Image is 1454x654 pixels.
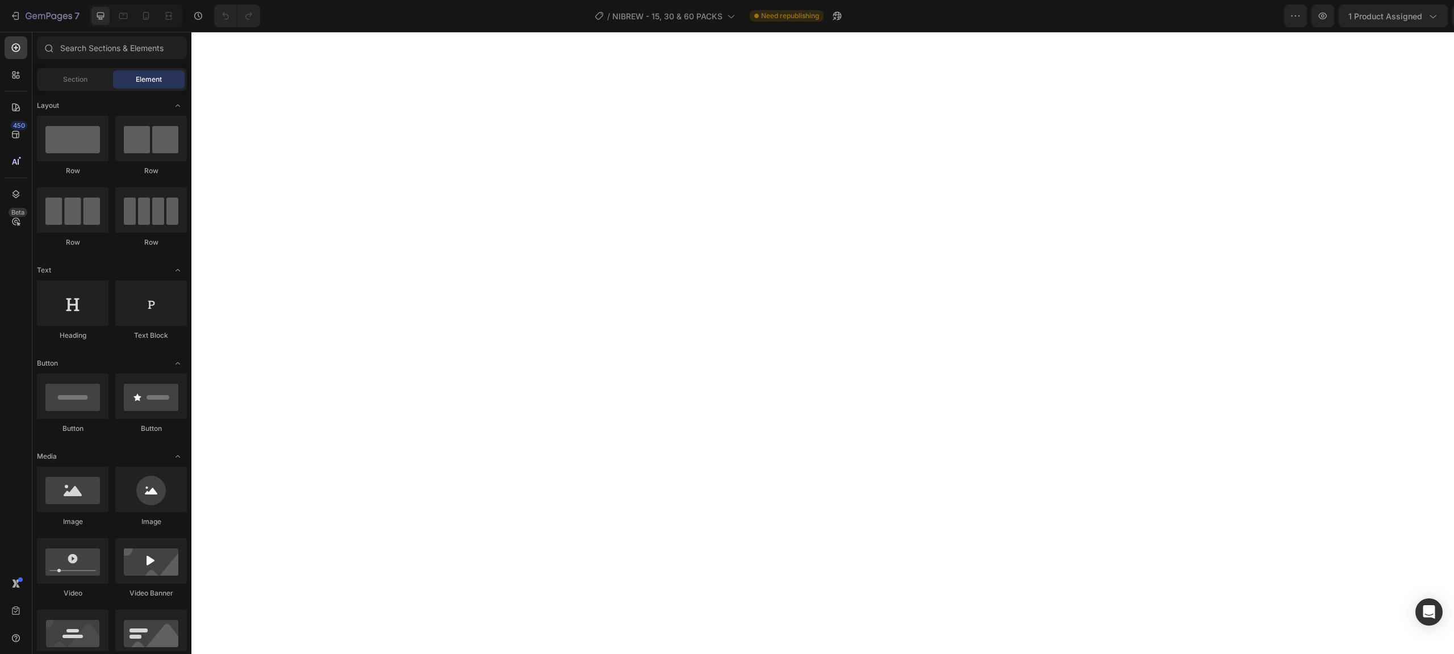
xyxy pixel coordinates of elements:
[115,330,187,341] div: Text Block
[115,424,187,434] div: Button
[1388,10,1417,22] div: Publish
[37,451,57,462] span: Media
[37,265,51,275] span: Text
[1232,10,1306,22] span: 1 product assigned
[1223,5,1332,27] button: 1 product assigned
[169,261,187,279] span: Toggle open
[5,5,85,27] button: 7
[169,354,187,372] span: Toggle open
[607,10,610,22] span: /
[37,517,108,527] div: Image
[9,208,27,217] div: Beta
[11,121,27,130] div: 450
[37,166,108,176] div: Row
[115,166,187,176] div: Row
[1346,11,1365,21] span: Save
[214,5,260,27] div: Undo/Redo
[37,36,187,59] input: Search Sections & Elements
[37,100,59,111] span: Layout
[1378,5,1426,27] button: Publish
[191,32,1454,654] iframe: Design area
[63,74,87,85] span: Section
[115,588,187,598] div: Video Banner
[1415,598,1443,626] div: Open Intercom Messenger
[115,517,187,527] div: Image
[1336,5,1374,27] button: Save
[169,447,187,466] span: Toggle open
[37,330,108,341] div: Heading
[136,74,162,85] span: Element
[761,11,819,21] span: Need republishing
[74,9,80,23] p: 7
[169,97,187,115] span: Toggle open
[37,588,108,598] div: Video
[115,237,187,248] div: Row
[37,424,108,434] div: Button
[37,358,58,368] span: Button
[37,237,108,248] div: Row
[612,10,722,22] span: NIBREW - 15, 30 & 60 PACKS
